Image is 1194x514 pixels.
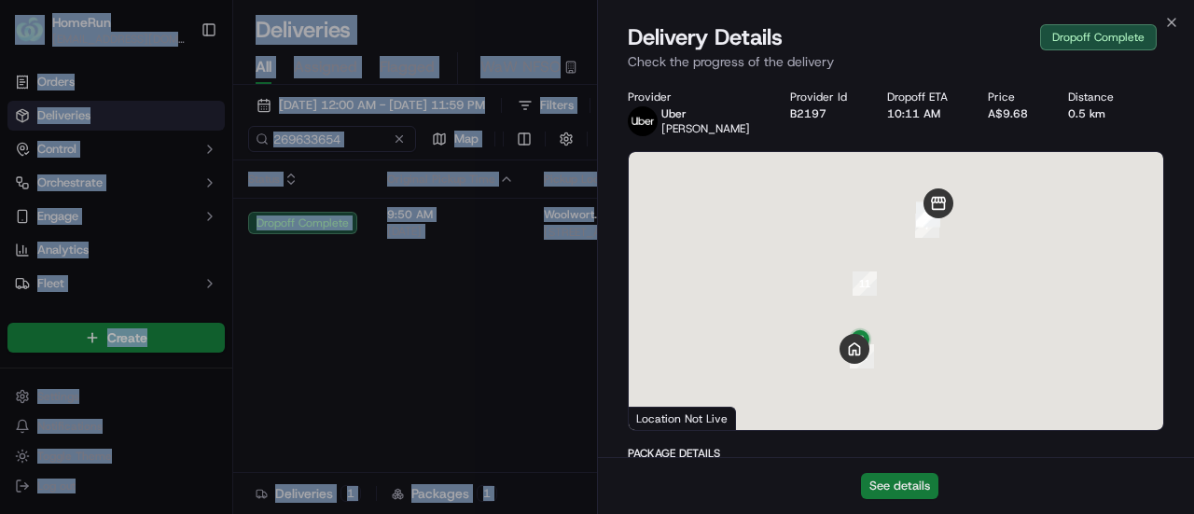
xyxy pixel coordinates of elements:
[916,203,940,228] div: 10
[1068,106,1124,121] div: 0.5 km
[661,106,750,121] p: Uber
[1068,90,1124,104] div: Distance
[988,106,1038,121] div: A$9.68
[887,90,958,104] div: Dropoff ETA
[887,106,958,121] div: 10:11 AM
[629,407,736,430] div: Location Not Live
[853,271,877,296] div: 11
[916,201,940,226] div: 9
[861,473,938,499] button: See details
[988,90,1038,104] div: Price
[790,106,826,121] button: B2197
[628,22,783,52] span: Delivery Details
[628,52,1164,71] p: Check the progress of the delivery
[915,214,939,238] div: 7
[628,446,1164,461] div: Package Details
[850,344,874,368] div: 12
[628,90,760,104] div: Provider
[790,90,857,104] div: Provider Id
[628,106,658,136] img: uber-new-logo.jpeg
[661,121,750,136] span: [PERSON_NAME]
